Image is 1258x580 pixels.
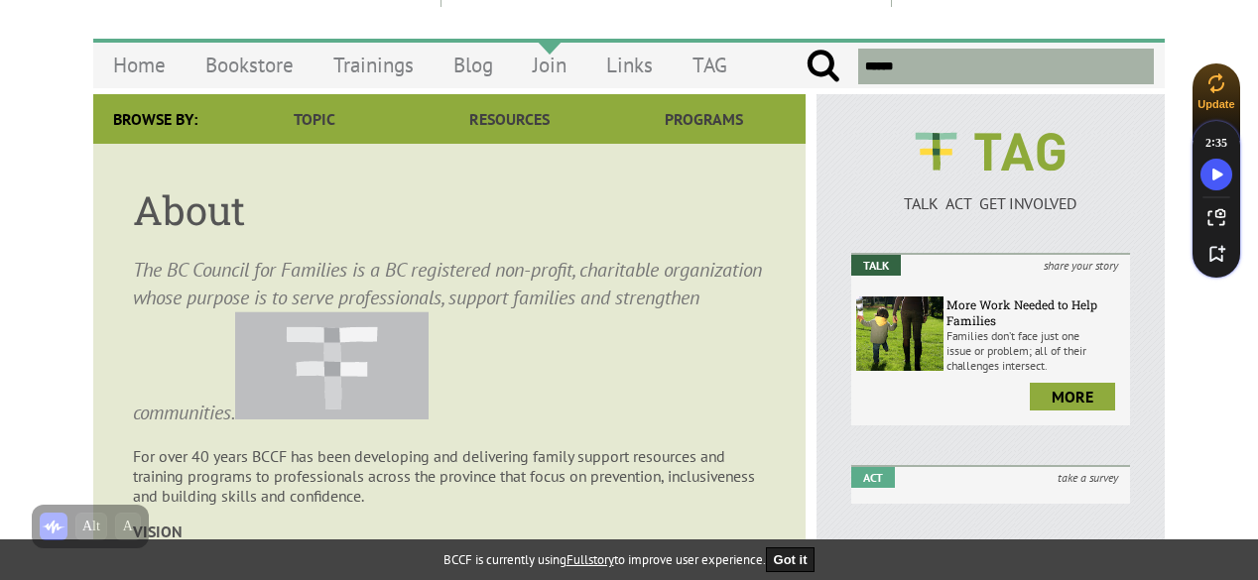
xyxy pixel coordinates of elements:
strong: VISION [133,522,183,541]
em: Act [851,467,895,488]
a: Blog [434,42,513,88]
a: Home [93,42,186,88]
button: Got it [766,547,816,572]
p: For over 40 years BCCF has been developing and delivering family support resources and training p... [133,446,766,506]
a: Programs [607,94,802,144]
img: BCCF's TAG Logo [901,114,1079,189]
p: TALK ACT GET INVOLVED [851,193,1130,213]
h6: More Work Needed to Help Families [946,296,1125,328]
div: Browse By: [93,94,217,144]
a: Trainings [314,42,434,88]
a: Fullstory [566,551,614,568]
a: Resources [412,94,606,144]
i: share your story [1032,255,1130,276]
a: TAG [673,42,747,88]
h1: About [133,183,766,236]
a: Links [586,42,673,88]
p: The BC Council for Families is a BC registered non-profit, charitable organization whose purpose ... [133,256,766,426]
a: Topic [217,94,412,144]
a: Join [513,42,586,88]
a: TALK ACT GET INVOLVED [851,174,1130,213]
em: Talk [851,255,901,276]
i: take a survey [1046,467,1130,488]
p: Families don’t face just one issue or problem; all of their challenges intersect. [946,328,1125,373]
a: more [1030,383,1115,410]
input: Submit [806,49,840,84]
a: Bookstore [186,42,314,88]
